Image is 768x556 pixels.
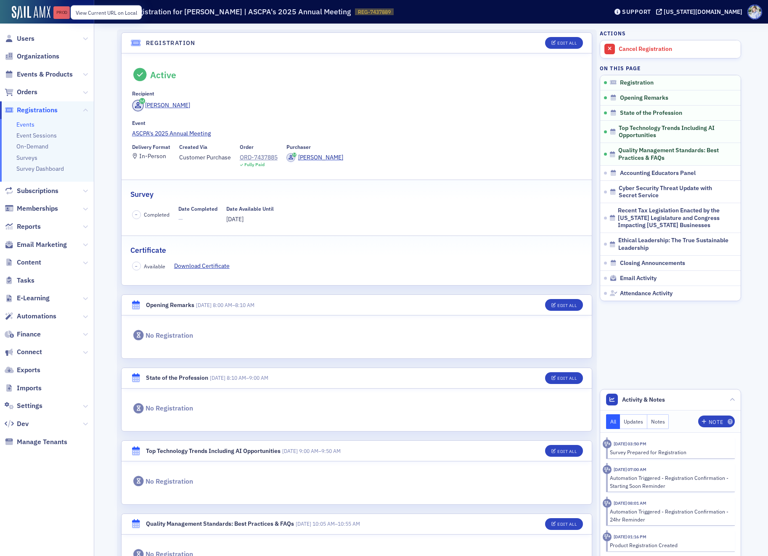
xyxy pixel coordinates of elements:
[620,259,685,267] span: Closing Announcements
[17,294,50,303] span: E-Learning
[210,374,268,381] span: –
[603,465,612,474] div: Activity
[17,186,58,196] span: Subscriptions
[17,347,42,357] span: Connect
[17,34,34,43] span: Users
[610,541,729,549] div: Product Registration Created
[17,384,42,393] span: Imports
[17,204,58,213] span: Memberships
[53,6,70,19] a: Prod
[545,37,583,49] button: Edit All
[5,70,73,79] a: Events & Products
[5,106,58,115] a: Registrations
[545,518,583,530] button: Edit All
[226,215,244,223] span: [DATE]
[600,64,741,72] h4: On this page
[5,312,56,321] a: Automations
[146,477,193,486] div: No Registration
[5,294,50,303] a: E-Learning
[144,211,169,218] span: Completed
[17,87,37,97] span: Orders
[545,372,583,384] button: Edit All
[321,447,341,454] time: 9:50 AM
[5,34,34,43] a: Users
[179,153,231,162] span: Customer Purchase
[709,420,723,424] div: Note
[5,419,29,429] a: Dev
[174,262,236,270] a: Download Certificate
[146,404,193,413] div: No Registration
[747,5,762,19] span: Profile
[5,437,67,447] a: Manage Tenants
[620,290,673,297] span: Attendance Activity
[557,449,577,454] div: Edit All
[614,534,646,540] time: 5/16/2025 01:16 PM
[619,185,730,199] span: Cyber Security Threat Update with Secret Service
[227,374,246,381] time: 8:10 AM
[132,90,154,97] div: Recipient
[622,395,665,404] span: Activity & Notes
[338,520,360,527] time: 10:55 AM
[16,121,34,128] a: Events
[282,447,341,454] span: –
[17,312,56,321] span: Automations
[213,302,232,308] time: 8:00 AM
[5,204,58,213] a: Memberships
[17,52,59,61] span: Organizations
[130,245,166,256] h2: Certificate
[210,374,225,381] span: [DATE]
[132,129,582,138] a: ASCPA's 2025 Annual Meeting
[603,440,612,448] div: Activity
[620,275,657,282] span: Email Activity
[299,447,318,454] time: 9:00 AM
[610,448,729,456] div: Survey Prepared for Registration
[240,144,254,150] div: Order
[620,79,654,87] span: Registration
[557,41,577,45] div: Edit All
[698,416,735,427] button: Note
[196,302,212,308] span: [DATE]
[5,87,37,97] a: Orders
[619,45,736,53] div: Cancel Registration
[17,276,34,285] span: Tasks
[145,101,190,110] div: [PERSON_NAME]
[226,206,274,212] div: Date Available Until
[132,120,146,126] div: Event
[358,8,391,16] span: REG-7437889
[139,154,166,159] div: In-Person
[614,466,646,472] time: 6/17/2025 07:00 AM
[144,262,165,270] span: Available
[5,276,34,285] a: Tasks
[196,302,254,308] span: –
[132,144,170,150] div: Delivery Format
[614,441,646,447] time: 6/17/2025 03:50 PM
[12,6,50,19] img: SailAMX
[146,447,281,455] div: Top Technology Trends Including AI Opportunities
[618,207,730,229] span: Recent Tax Legislation Enacted by the [US_STATE] Legislature and Congress Impacting [US_STATE] Bu...
[17,222,41,231] span: Reports
[5,52,59,61] a: Organizations
[5,222,41,231] a: Reports
[610,474,729,490] div: Automation Triggered - Registration Confirmation - Starting Soon Reminder
[557,522,577,527] div: Edit All
[600,40,741,58] a: Cancel Registration
[312,520,335,527] time: 10:05 AM
[17,240,67,249] span: Email Marketing
[130,189,154,200] h2: Survey
[647,414,669,429] button: Notes
[16,143,48,150] a: On-Demand
[17,365,40,375] span: Exports
[296,520,360,527] span: –
[5,365,40,375] a: Exports
[17,70,73,79] span: Events & Products
[53,9,70,16] div: Prod
[17,258,41,267] span: Content
[620,109,682,117] span: State of the Profession
[17,437,67,447] span: Manage Tenants
[618,237,729,252] span: Ethical Leadership: The True Sustainable Leadership
[286,153,343,162] a: [PERSON_NAME]
[146,301,194,310] div: Opening Remarks
[664,8,742,16] div: [US_STATE][DOMAIN_NAME]
[146,373,208,382] div: State of the Profession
